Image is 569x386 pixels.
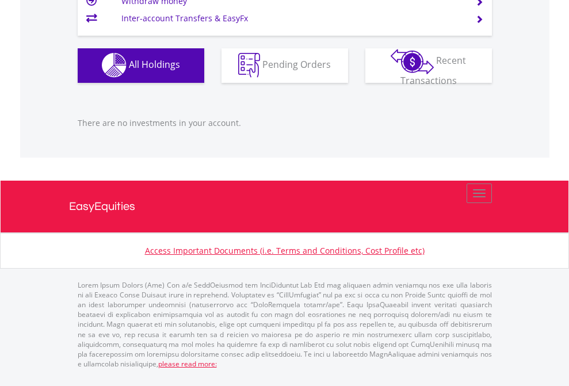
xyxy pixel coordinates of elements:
a: Access Important Documents (i.e. Terms and Conditions, Cost Profile etc) [145,245,425,256]
p: There are no investments in your account. [78,117,492,129]
button: Recent Transactions [365,48,492,83]
a: EasyEquities [69,181,501,232]
img: transactions-zar-wht.png [391,49,434,74]
span: Recent Transactions [400,54,467,87]
button: Pending Orders [222,48,348,83]
a: please read more: [158,359,217,369]
td: Inter-account Transfers & EasyFx [121,10,461,27]
span: All Holdings [129,58,180,71]
span: Pending Orders [262,58,331,71]
img: pending_instructions-wht.png [238,53,260,78]
img: holdings-wht.png [102,53,127,78]
p: Lorem Ipsum Dolors (Ame) Con a/e SeddOeiusmod tem InciDiduntut Lab Etd mag aliquaen admin veniamq... [78,280,492,369]
button: All Holdings [78,48,204,83]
